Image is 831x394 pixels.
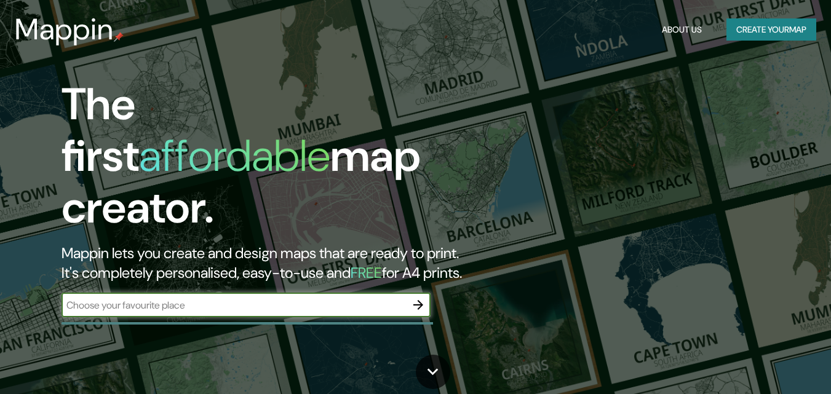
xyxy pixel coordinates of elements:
[351,263,382,282] h5: FREE
[114,32,124,42] img: mappin-pin
[62,243,477,283] h2: Mappin lets you create and design maps that are ready to print. It's completely personalised, eas...
[62,79,477,243] h1: The first map creator.
[726,18,816,41] button: Create yourmap
[139,127,330,184] h1: affordable
[657,18,707,41] button: About Us
[15,12,114,47] h3: Mappin
[722,346,817,380] iframe: Help widget launcher
[62,298,406,312] input: Choose your favourite place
